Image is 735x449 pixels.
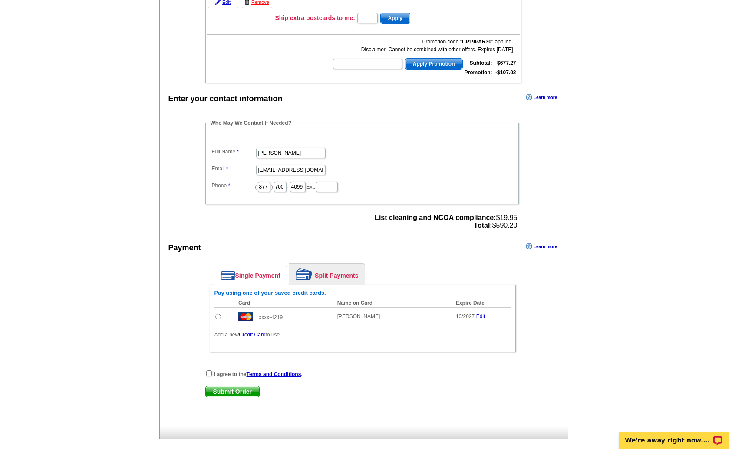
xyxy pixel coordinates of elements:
label: Full Name [212,148,255,156]
dd: ( ) - Ext. [210,180,514,193]
a: Single Payment [214,266,287,285]
span: Apply [381,13,410,23]
legend: Who May We Contact If Needed? [210,119,292,127]
th: Name on Card [333,299,452,308]
span: $19.95 $590.20 [375,214,517,229]
a: Split Payments [289,264,365,285]
th: Expire Date [452,299,511,308]
label: Phone [212,182,255,190]
b: CP19PAR30 [462,39,491,45]
strong: Total: [474,222,492,229]
strong: List cleaning and NCOA compliance: [375,214,496,221]
img: mast.gif [238,312,253,321]
strong: -$107.02 [495,70,516,76]
a: Learn more [526,243,557,250]
span: 10/2027 [456,313,475,319]
label: Email [212,165,255,173]
strong: $677.27 [497,60,516,66]
button: Apply [380,13,410,24]
span: Submit Order [206,386,259,397]
a: Learn more [526,94,557,101]
img: split-payment.png [296,268,313,280]
img: single-payment.png [221,271,235,280]
a: Credit Card [239,332,265,338]
p: Add a new to use [214,331,511,339]
a: Terms and Conditions [247,371,301,377]
div: Promotion code " " applied. Disclaimer: Cannot be combined with other offers. Expires [DATE] [332,38,513,53]
strong: Subtotal: [470,60,492,66]
strong: I agree to the . [214,371,303,377]
strong: Promotion: [465,70,492,76]
th: Card [234,299,333,308]
div: Enter your contact information [168,93,283,105]
iframe: LiveChat chat widget [613,422,735,449]
h6: Pay using one of your saved credit cards. [214,289,511,296]
button: Apply Promotion [405,58,463,70]
div: Payment [168,242,201,254]
span: xxxx-4219 [259,314,283,320]
a: Edit [476,313,485,319]
span: [PERSON_NAME] [337,313,380,319]
span: Apply Promotion [405,59,462,69]
h3: Ship extra postcards to me: [275,14,355,22]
